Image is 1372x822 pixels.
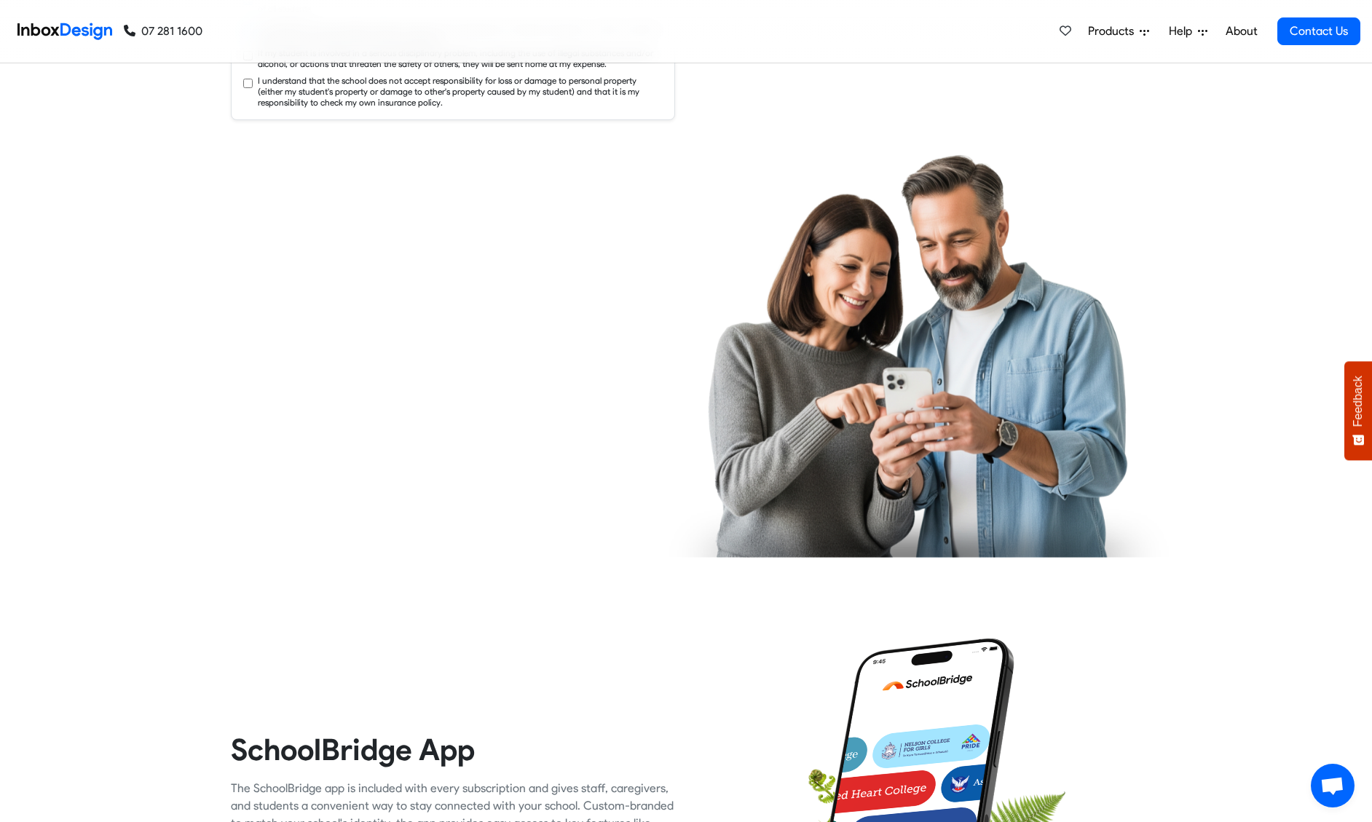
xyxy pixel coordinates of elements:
a: Products [1082,17,1155,46]
a: Help [1163,17,1213,46]
heading: SchoolBridge App [231,731,675,768]
a: Open chat [1311,764,1355,807]
span: Help [1169,23,1198,40]
a: 07 281 1600 [124,23,202,40]
span: Products [1088,23,1140,40]
span: Feedback [1352,376,1365,427]
a: About [1221,17,1261,46]
label: I understand that the school does not accept responsibility for loss or damage to personal proper... [258,75,663,108]
a: Contact Us [1277,17,1360,45]
img: parents_using_phone.png [669,154,1169,557]
button: Feedback - Show survey [1344,361,1372,460]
